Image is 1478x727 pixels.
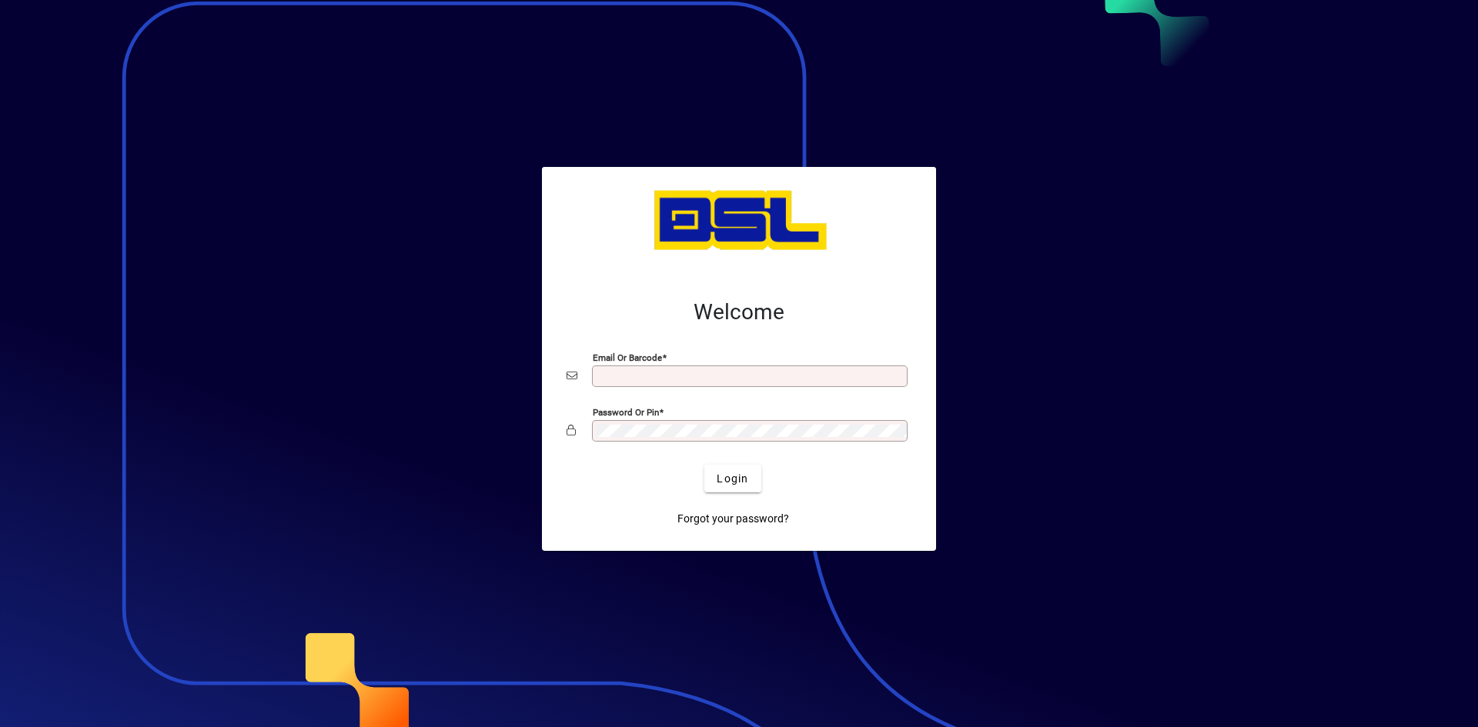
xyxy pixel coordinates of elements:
[567,299,911,325] h2: Welcome
[593,407,659,418] mat-label: Password or Pin
[717,471,748,487] span: Login
[671,505,795,532] a: Forgot your password?
[704,465,761,492] button: Login
[677,511,789,527] span: Forgot your password?
[593,352,662,363] mat-label: Email or Barcode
